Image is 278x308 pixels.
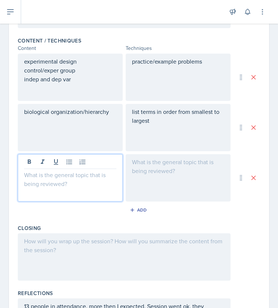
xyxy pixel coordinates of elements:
[18,37,81,44] label: Content / Techniques
[24,57,116,66] p: experimental design
[127,204,151,216] button: Add
[132,57,224,66] p: practice/example problems
[131,207,147,213] div: Add
[132,107,224,125] p: list terms in order from smallest to largest
[18,290,53,297] label: Reflections
[24,66,116,75] p: control/exper group
[18,224,41,232] label: Closing
[18,44,123,52] div: Content
[24,75,116,84] p: indep and dep var
[126,44,231,52] div: Techniques
[24,107,116,116] p: biological organization/hierarchy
